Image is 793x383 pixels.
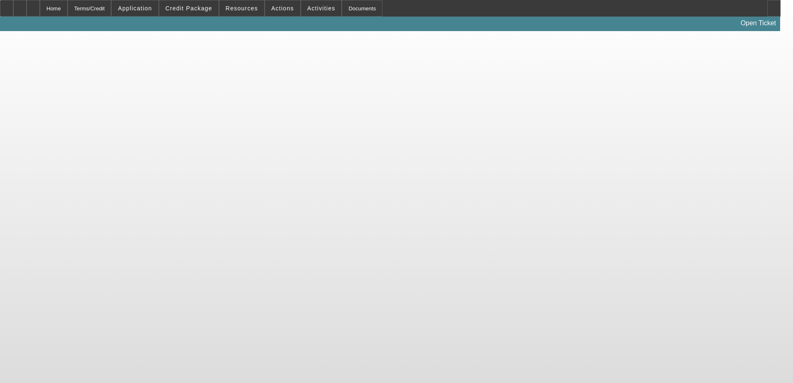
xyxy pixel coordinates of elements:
span: Credit Package [165,5,212,12]
span: Actions [271,5,294,12]
a: Open Ticket [737,16,779,30]
button: Application [112,0,158,16]
span: Resources [226,5,258,12]
button: Resources [219,0,264,16]
button: Credit Package [159,0,219,16]
button: Activities [301,0,342,16]
button: Actions [265,0,300,16]
span: Application [118,5,152,12]
span: Activities [307,5,336,12]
